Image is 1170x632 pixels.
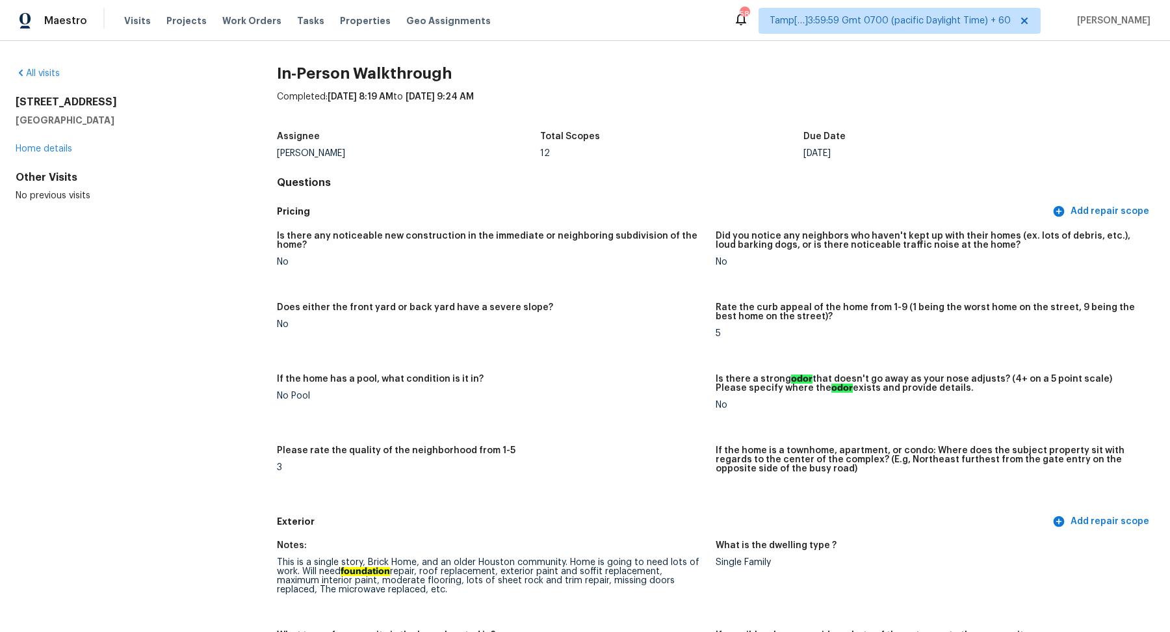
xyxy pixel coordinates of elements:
[277,558,705,594] div: This is a single story, Brick Home, and an older Houston community. Home is going to need lots of...
[16,69,60,78] a: All visits
[16,96,235,109] h2: [STREET_ADDRESS]
[277,463,705,472] div: 3
[716,401,1144,410] div: No
[277,391,705,401] div: No Pool
[124,14,151,27] span: Visits
[16,144,72,153] a: Home details
[540,132,600,141] h5: Total Scopes
[1055,204,1149,220] span: Add repair scope
[831,384,853,393] ah_el_jm_1744356538015: odor
[328,92,393,101] span: [DATE] 8:19 AM
[716,257,1144,267] div: No
[16,191,90,200] span: No previous visits
[277,541,307,550] h5: Notes:
[791,375,812,384] ah_el_jm_1744356538015: odor
[803,132,846,141] h5: Due Date
[341,567,390,576] ah_el_jm_1744356462066: foundation
[716,541,837,550] h5: What is the dwelling type ?
[277,375,484,384] h5: If the home has a pool, what condition is it in?
[406,14,491,27] span: Geo Assignments
[803,149,1067,158] div: [DATE]
[770,14,1011,27] span: Tamp[…]3:59:59 Gmt 0700 (pacific Daylight Time) + 60
[277,515,1050,529] h5: Exterior
[716,558,1144,567] div: Single Family
[277,303,553,312] h5: Does either the front yard or back yard have a severe slope?
[16,171,235,184] div: Other Visits
[1055,514,1149,530] span: Add repair scope
[716,329,1144,338] div: 5
[16,114,235,127] h5: [GEOGRAPHIC_DATA]
[297,16,324,25] span: Tasks
[1072,14,1150,27] span: [PERSON_NAME]
[340,14,391,27] span: Properties
[540,149,803,158] div: 12
[1050,510,1154,534] button: Add repair scope
[716,303,1144,321] h5: Rate the curb appeal of the home from 1-9 (1 being the worst home on the street, 9 being the best...
[277,257,705,267] div: No
[716,231,1144,250] h5: Did you notice any neighbors who haven't kept up with their homes (ex. lots of debris, etc.), lou...
[277,132,320,141] h5: Assignee
[406,92,474,101] span: [DATE] 9:24 AM
[277,176,1154,189] h4: Questions
[716,446,1144,473] h5: If the home is a townhome, apartment, or condo: Where does the subject property sit with regards ...
[277,205,1050,218] h5: Pricing
[740,8,749,21] div: 584
[277,149,540,158] div: [PERSON_NAME]
[277,446,515,455] h5: Please rate the quality of the neighborhood from 1-5
[277,231,705,250] h5: Is there any noticeable new construction in the immediate or neighboring subdivision of the home?
[277,90,1154,124] div: Completed: to
[222,14,281,27] span: Work Orders
[277,320,705,329] div: No
[44,14,87,27] span: Maestro
[1050,200,1154,224] button: Add repair scope
[716,375,1144,393] h5: Is there a strong that doesn't go away as your nose adjusts? (4+ on a 5 point scale) Please speci...
[166,14,207,27] span: Projects
[277,67,1154,80] h2: In-Person Walkthrough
